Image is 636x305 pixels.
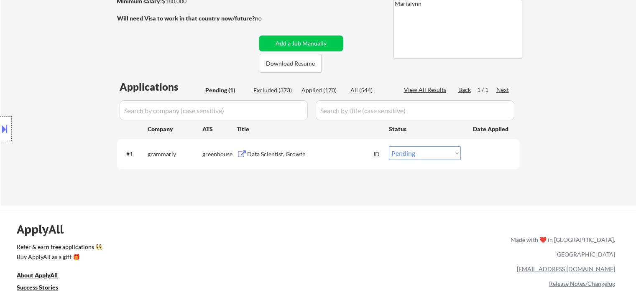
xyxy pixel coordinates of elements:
input: Search by title (case sensitive) [316,100,514,120]
a: [EMAIL_ADDRESS][DOMAIN_NAME] [517,265,615,272]
u: Success Stories [17,284,58,291]
div: Buy ApplyAll as a gift 🎁 [17,254,100,260]
div: JD [373,146,381,161]
a: About ApplyAll [17,271,69,282]
u: About ApplyAll [17,272,58,279]
div: Back [458,86,472,94]
div: Company [148,125,202,133]
div: Status [389,121,461,136]
button: Download Resume [260,54,322,73]
div: Applied (170) [301,86,343,94]
div: Data Scientist, Growth [247,150,373,158]
div: Date Applied [473,125,510,133]
a: Release Notes/Changelog [549,280,615,287]
div: All (544) [350,86,392,94]
strong: Will need Visa to work in that country now/future?: [117,15,256,22]
div: ApplyAll [17,222,73,236]
div: no [255,14,279,23]
div: ATS [202,125,237,133]
div: grammarly [148,150,202,158]
div: Pending (1) [205,86,247,94]
a: Success Stories [17,283,69,294]
a: Refer & earn free applications 👯‍♀️ [17,244,336,253]
input: Search by company (case sensitive) [120,100,308,120]
div: 1 / 1 [477,86,496,94]
div: Excluded (373) [253,86,295,94]
div: Title [237,125,381,133]
div: Applications [120,82,202,92]
div: greenhouse [202,150,237,158]
div: View All Results [404,86,449,94]
button: Add a Job Manually [259,36,343,51]
a: Buy ApplyAll as a gift 🎁 [17,253,100,263]
div: Made with ❤️ in [GEOGRAPHIC_DATA], [GEOGRAPHIC_DATA] [507,232,615,262]
div: Next [496,86,510,94]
